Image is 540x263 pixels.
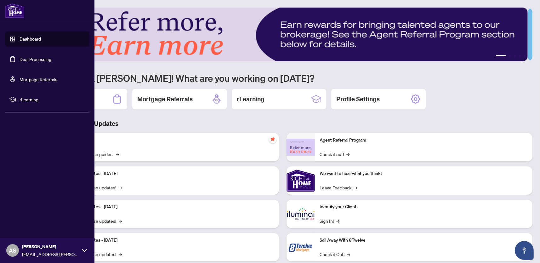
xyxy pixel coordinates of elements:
[514,55,516,58] button: 3
[347,251,350,258] span: →
[116,151,119,158] span: →
[9,246,16,255] span: AS
[20,36,41,42] a: Dashboard
[524,55,526,58] button: 5
[20,56,51,62] a: Deal Processing
[354,184,357,191] span: →
[515,241,534,260] button: Open asap
[119,217,122,224] span: →
[119,184,122,191] span: →
[20,96,85,103] span: rLearning
[66,237,274,244] p: Platform Updates - [DATE]
[287,166,315,195] img: We want to hear what you think!
[320,204,528,210] p: Identify your Client
[519,55,521,58] button: 4
[496,55,506,58] button: 1
[66,170,274,177] p: Platform Updates - [DATE]
[320,251,350,258] a: Check it Out!→
[119,251,122,258] span: →
[347,151,350,158] span: →
[237,95,264,104] h2: rLearning
[22,251,79,258] span: [EMAIL_ADDRESS][PERSON_NAME][DOMAIN_NAME]
[287,139,315,156] img: Agent Referral Program
[33,72,532,84] h1: Welcome back [PERSON_NAME]! What are you working on [DATE]?
[320,137,528,144] p: Agent Referral Program
[287,200,315,228] img: Identify your Client
[66,137,274,144] p: Self-Help
[509,55,511,58] button: 2
[320,217,340,224] a: Sign In!→
[269,136,276,143] span: pushpin
[33,119,532,128] h3: Brokerage & Industry Updates
[337,217,340,224] span: →
[320,184,357,191] a: Leave Feedback→
[22,243,79,250] span: [PERSON_NAME]
[137,95,193,104] h2: Mortgage Referrals
[5,3,25,18] img: logo
[287,233,315,261] img: Sail Away With 8Twelve
[320,170,528,177] p: We want to hear what you think!
[320,151,350,158] a: Check it out!→
[20,76,57,82] a: Mortgage Referrals
[320,237,528,244] p: Sail Away With 8Twelve
[336,95,380,104] h2: Profile Settings
[33,8,528,61] img: Slide 0
[66,204,274,210] p: Platform Updates - [DATE]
